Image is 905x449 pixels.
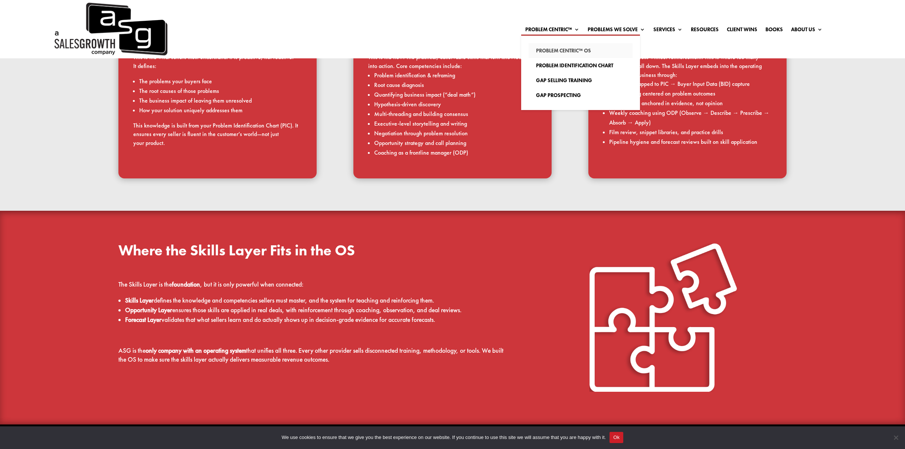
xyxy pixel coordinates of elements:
li: Executive-level storytelling and writing [374,119,537,129]
span: No [892,434,899,441]
span: validates that what sellers learn and do actually shows up in decision-grade evidence for accurat... [161,316,435,324]
li: Call planning centered on problem outcomes [609,89,772,98]
a: Problem Centric™ OS [529,43,633,58]
span: , but it is only powerful when connected: [200,280,303,288]
a: Problem Identification Chart [529,58,633,73]
b: foundation [172,280,200,288]
li: Discovery mapped to PIC → Buyer Input Data (BID) capture [609,79,772,89]
li: Opportunity strategy and call planning [374,138,537,148]
img: Puzzle White Shadow [589,243,738,392]
a: Resources [691,27,719,35]
span: defines the knowledge and competencies sellers must master, and the system for teaching and reinf... [154,296,434,304]
span: We use cookies to ensure that we give you the best experience on our website. If you continue to ... [282,434,606,441]
li: Multi-threading and building consensus [374,109,537,119]
p: Skills are worthless without reinforcement. This is where too many organizations fall down. The S... [603,53,772,79]
b: Forecast Layer [125,316,161,324]
h2: Where the Skills Layer Fits in the OS [118,243,504,262]
b: Skills Layer [125,296,154,304]
span: ensures those skills are applied in real deals, with reinforcement through coaching, observation,... [172,306,461,314]
li: Pipeline hygiene and forecast reviews built on skill application [609,137,772,147]
li: Film review, snippet libraries, and practice drills [609,127,772,137]
a: Problem Centric™ [525,27,579,35]
li: Coaching as a frontline manager (ODP) [374,148,537,158]
li: Negotiation through problem resolution [374,129,537,138]
a: About Us [791,27,823,35]
b: Opportunity Layer [125,306,172,314]
a: Services [653,27,683,35]
li: Quantifying business impact (“deal math”) [374,90,537,100]
li: Deal reviews anchored in evidence, not opinion [609,98,772,108]
li: The business impact of leaving them unresolved [139,96,302,106]
button: Ok [610,432,623,443]
a: Client Wins [727,27,757,35]
li: How your solution uniquely addresses them [139,106,302,115]
a: Gap Selling Training [529,73,633,88]
li: Problem identification & reframing [374,71,537,80]
li: Root cause diagnosis [374,80,537,90]
a: Gap Prospecting [529,88,633,103]
span: that unifies all three. Every other provider sells disconnected training, methodology, or tools. ... [118,346,503,364]
a: Books [765,27,783,35]
span: ASG is the [118,346,146,355]
span: The Skills Layer is the [118,280,172,288]
p: This is the what sellers must understand. It is proactive, not reactive. It defines: [133,53,302,77]
li: Hypothesis-driven discovery [374,100,537,109]
b: only company with an operating system [146,346,246,355]
li: The root causes of those problems [139,86,302,96]
p: This is the how. The practical, observable skills that turn knowledge into action. Core competenc... [368,53,537,71]
p: This knowledge is built from your Problem Identification Chart (PIC). It ensures every seller is ... [133,121,302,148]
li: The problems your buyers face [139,77,302,86]
a: Problems We Solve [588,27,645,35]
li: Weekly coaching using ODP (Observe → Describe → Prescribe → Absorb → Apply) [609,108,772,127]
